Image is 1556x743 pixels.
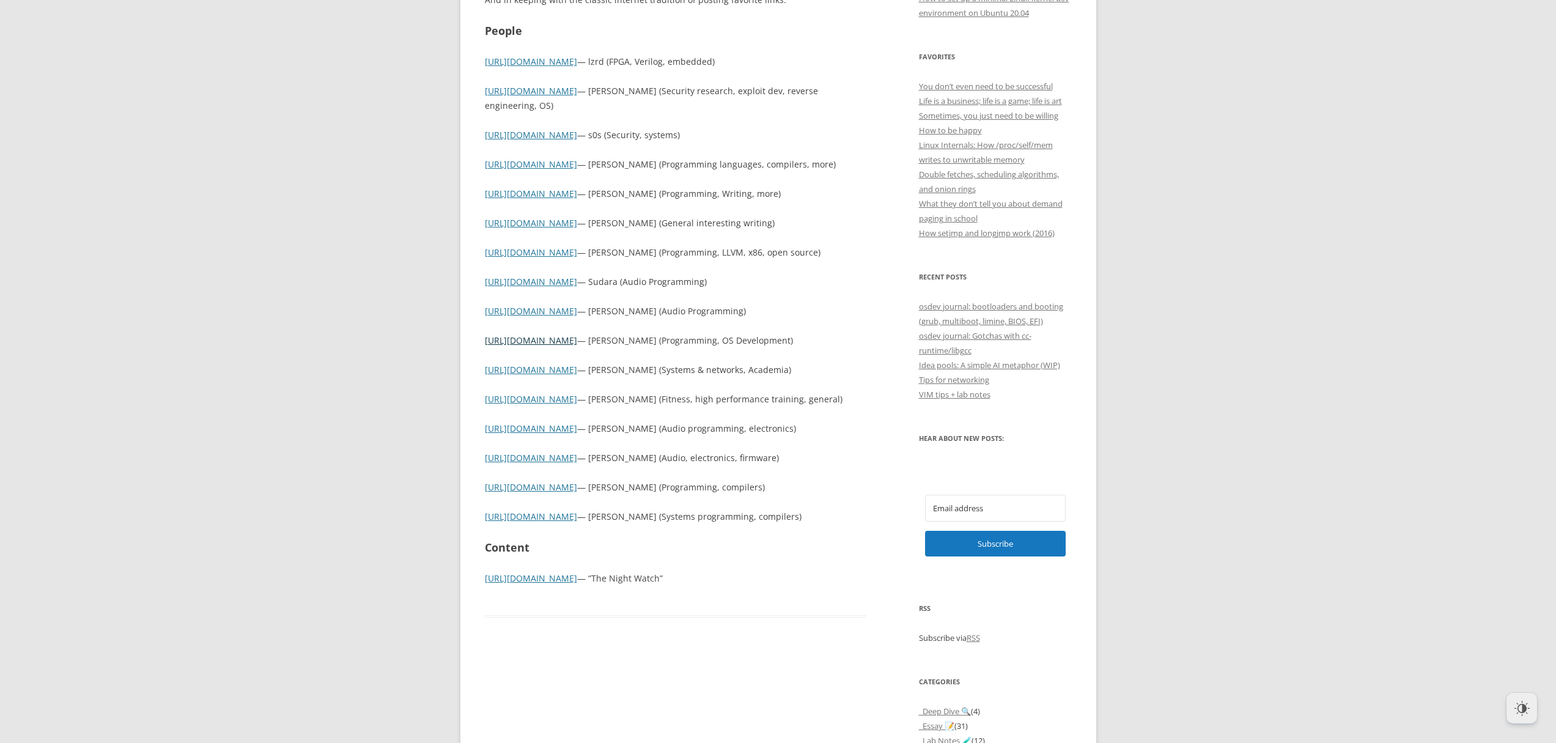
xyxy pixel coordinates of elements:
[919,169,1059,194] a: Double fetches, scheduling algorithms, and onion rings
[485,188,577,199] a: [URL][DOMAIN_NAME]
[485,54,867,69] p: — lzrd (FPGA, Verilog, embedded)
[919,720,954,731] a: _Essay 📝
[485,571,867,586] p: — “The Night Watch”
[919,704,1072,719] li: (4)
[485,393,577,405] a: [URL][DOMAIN_NAME]
[485,392,867,407] p: — [PERSON_NAME] (Fitness, high performance training, general)
[919,389,990,400] a: VIM tips + lab notes
[485,452,577,464] a: [URL][DOMAIN_NAME]
[485,217,577,229] a: [URL][DOMAIN_NAME]
[919,110,1058,121] a: Sometimes, you just need to be willing
[919,301,1063,327] a: osdev journal: bootloaders and booting (grub, multiboot, limine, BIOS, EFI)
[919,719,1072,733] li: (31)
[485,335,577,346] a: [URL][DOMAIN_NAME]
[919,431,1072,446] h3: Hear about new posts:
[919,706,971,717] a: _Deep Dive 🔍
[925,531,1066,556] button: Subscribe
[485,245,867,260] p: — [PERSON_NAME] (Programming, LLVM, x86, open source)
[967,632,980,643] a: RSS
[919,198,1063,224] a: What they don’t tell you about demand paging in school
[485,216,867,231] p: — [PERSON_NAME] (General interesting writing)
[485,481,577,493] a: [URL][DOMAIN_NAME]
[485,509,867,524] p: — [PERSON_NAME] (Systems programming, compilers)
[919,125,982,136] a: How to be happy
[919,227,1055,238] a: How setjmp and longjmp work (2016)
[925,495,1066,522] input: Email address
[485,84,867,113] p: — [PERSON_NAME] (Security research, exploit dev, reverse engineering, OS)
[485,451,867,465] p: — [PERSON_NAME] (Audio, electronics, firmware)
[485,423,577,434] a: [URL][DOMAIN_NAME]
[919,270,1072,284] h3: Recent Posts
[919,81,1053,92] a: You don’t even need to be successful
[485,187,867,201] p: — [PERSON_NAME] (Programming, Writing, more)
[919,50,1072,64] h3: Favorites
[485,511,577,522] a: [URL][DOMAIN_NAME]
[485,157,867,172] p: — [PERSON_NAME] (Programming languages, compilers, more)
[485,85,577,97] a: [URL][DOMAIN_NAME]
[919,630,1072,645] p: Subscribe via
[485,246,577,258] a: [URL][DOMAIN_NAME]
[485,539,867,556] h2: Content
[485,56,577,67] a: [URL][DOMAIN_NAME]
[485,480,867,495] p: — [PERSON_NAME] (Programming, compilers)
[919,360,1060,371] a: Idea pools: A simple AI metaphor (WIP)
[485,276,577,287] a: [URL][DOMAIN_NAME]
[919,675,1072,689] h3: Categories
[485,305,577,317] a: [URL][DOMAIN_NAME]
[919,139,1053,165] a: Linux Internals: How /proc/self/mem writes to unwritable memory
[919,330,1031,356] a: osdev journal: Gotchas with cc-runtime/libgcc
[485,158,577,170] a: [URL][DOMAIN_NAME]
[919,601,1072,616] h3: RSS
[919,95,1062,106] a: Life is a business; life is a game; life is art
[485,128,867,142] p: — s0s (Security, systems)
[919,374,989,385] a: Tips for networking
[485,421,867,436] p: — [PERSON_NAME] (Audio programming, electronics)
[485,22,867,40] h2: People
[485,129,577,141] a: [URL][DOMAIN_NAME]
[485,333,867,348] p: — [PERSON_NAME] (Programming, OS Development)
[485,363,867,377] p: — [PERSON_NAME] (Systems & networks, Academia)
[485,364,577,375] a: [URL][DOMAIN_NAME]
[485,275,867,289] p: — Sudara (Audio Programming)
[485,304,867,319] p: — [PERSON_NAME] (Audio Programming)
[485,572,577,584] a: [URL][DOMAIN_NAME]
